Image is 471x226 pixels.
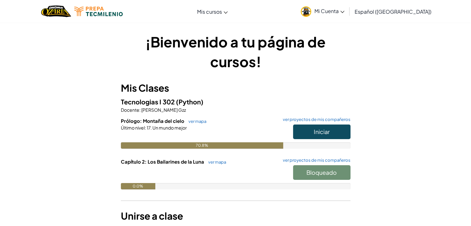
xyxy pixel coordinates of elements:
[355,8,431,15] span: Español ([GEOGRAPHIC_DATA])
[194,3,231,20] a: Mis cursos
[298,1,348,21] a: Mi Cuenta
[176,98,203,106] span: (Python)
[141,107,186,113] span: [PERSON_NAME] Gzz
[293,124,350,139] button: Iniciar
[121,209,350,223] h3: Unirse a clase
[41,5,71,18] img: Home
[74,7,123,16] img: Tecmilenio logo
[121,142,283,149] div: 70.8%
[301,6,311,17] img: avatar
[145,125,146,131] span: :
[121,81,350,95] h3: Mis Clases
[121,118,185,124] span: Prólogo: Montaña del cielo
[185,119,206,124] a: ver mapa
[205,159,226,165] a: ver mapa
[139,107,141,113] span: :
[146,125,152,131] span: 17.
[314,128,330,135] span: Iniciar
[121,159,205,165] span: Capítulo 2: Los Bailarines de la Luna
[351,3,435,20] a: Español ([GEOGRAPHIC_DATA])
[280,117,350,122] a: ver proyectos de mis compañeros
[41,5,71,18] a: Ozaria by CodeCombat logo
[314,8,344,14] span: Mi Cuenta
[121,98,176,106] span: Tecnologias I 302
[280,158,350,162] a: ver proyectos de mis compañeros
[197,8,222,15] span: Mis cursos
[121,183,155,189] div: 0.0%
[121,32,350,71] h1: ¡Bienvenido a tu página de cursos!
[121,125,145,131] span: Último nivel
[121,107,139,113] span: Docente
[152,125,187,131] span: Un mundo mejor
